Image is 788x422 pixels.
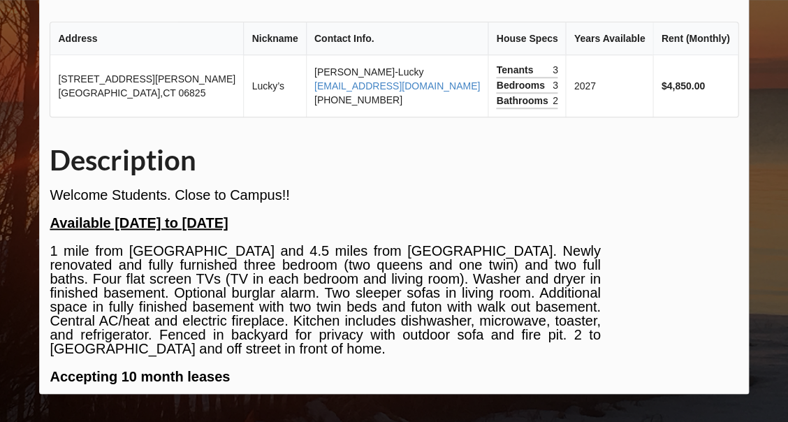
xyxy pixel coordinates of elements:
span: Bathrooms [496,94,551,108]
span: 3 [553,63,558,77]
th: House Specs [488,22,565,55]
span: Available [DATE] to [DATE] [50,215,228,231]
th: Nickname [243,22,305,55]
b: $4,850.00 [661,80,704,92]
th: Years Available [565,22,652,55]
span: 1 mile from [GEOGRAPHIC_DATA] and 4.5 miles from [GEOGRAPHIC_DATA]. Newly renovated and fully fur... [50,243,600,384]
span: Bedrooms [496,78,548,92]
td: 2027 [565,55,652,117]
b: Accepting 10 month leases [50,369,230,384]
span: Tenants [496,63,537,77]
span: [STREET_ADDRESS][PERSON_NAME] [58,73,235,85]
td: [PERSON_NAME]-Lucky [PHONE_NUMBER] [306,55,488,117]
h1: Description [50,143,738,178]
a: [EMAIL_ADDRESS][DOMAIN_NAME] [314,80,480,92]
span: [GEOGRAPHIC_DATA] , CT 06825 [58,87,205,99]
th: Contact Info. [306,22,488,55]
td: Lucky’s [243,55,305,117]
div: Welcome Students. Close to Campus!! [50,188,600,384]
th: Rent (Monthly) [652,22,737,55]
th: Address [50,22,243,55]
span: 2 [553,94,558,108]
span: 3 [553,78,558,92]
